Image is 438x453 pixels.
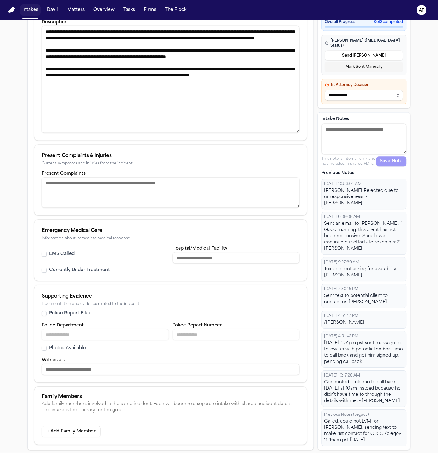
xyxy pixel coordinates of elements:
label: Police Report Filed [49,311,91,317]
div: [DATE] 9:27:39 AM [324,260,404,265]
div: Previous Notes (Legacy) [324,413,404,418]
button: Overview [91,4,117,16]
div: Present Complaints & Injuries [42,152,300,160]
div: Information about immediate medical response [42,237,300,241]
button: Matters [65,4,87,16]
div: Current symptoms and injuries from the incident [42,162,300,166]
input: Police department [42,329,169,340]
label: Witnesses [42,358,65,363]
div: Called, could not LVM for [PERSON_NAME], sending text to make 1st contact for C & C /diegov 11:46... [324,419,404,444]
button: Firms [141,4,159,16]
img: Finch Logo [7,7,15,13]
button: The Flock [162,4,189,16]
div: Documentation and evidence related to the incident [42,302,300,307]
div: [DATE] 4:51:42 PM [324,334,404,339]
div: Add family members involved in the same incident. Each will become a separate intake with shared ... [42,401,300,414]
div: Family Members [42,395,300,400]
div: [DATE] 7:30:16 PM [324,287,404,292]
label: Police Report Number [173,323,222,328]
label: Description [42,20,68,25]
button: Intakes [20,4,41,16]
button: Day 1 [44,4,61,16]
input: Witnesses [42,364,300,375]
p: Previous Notes [322,170,407,177]
div: [DATE] 4:51pm pst sent message to follow up with potential on best time to call back and get him ... [324,340,404,365]
p: This note is internal-only and not included in shared PDFs. [322,157,376,167]
div: Connected - Told me to call back [DATE] at 10am instead because he didn't have time to through th... [324,380,404,404]
button: Tasks [121,4,137,16]
div: Emergency Medical Care [42,227,300,235]
button: Mark Sent Manually [325,62,403,72]
label: Hospital/Medical Facility [173,247,228,251]
textarea: Present complaints [42,178,300,208]
label: Currently Under Treatment [49,267,110,274]
textarea: Incident description [42,26,300,133]
textarea: Intake notes [322,124,407,154]
div: /[PERSON_NAME] [324,320,404,326]
label: EMS Called [49,251,75,257]
div: [DATE] 6:09:09 AM [324,215,404,220]
label: Intake Notes [322,116,407,122]
div: Supporting Evidence [42,293,300,300]
span: Overall Progress [325,20,356,25]
span: 0 of 2 completed [374,20,403,25]
label: Present Complaints [42,172,86,176]
div: Sent an email to [PERSON_NAME], " Good morning, this client has not been responsive. Should we co... [324,221,404,252]
h4: B. Attorney Decision [325,82,403,87]
div: [DATE] 10:53:04 AM [324,182,404,187]
h4: [PERSON_NAME] ([MEDICAL_DATA] Status) [325,38,403,48]
label: Police Department [42,323,84,328]
div: [DATE] 10:17:28 AM [324,373,404,378]
input: Hospital or medical facility [173,252,300,264]
div: [PERSON_NAME] Rejected due to unresponsiveness. - [PERSON_NAME] [324,188,404,207]
div: Sent text to potential client to contact us-[PERSON_NAME] [324,293,404,306]
input: Police report number [173,329,300,340]
button: + Add Family Member [42,426,101,437]
button: Send [PERSON_NAME] [325,51,403,61]
div: Texted client asking for availability [PERSON_NAME] [324,266,404,279]
div: [DATE] 4:51:47 PM [324,314,404,319]
a: Home [7,7,15,13]
label: Photos Available [49,345,86,352]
